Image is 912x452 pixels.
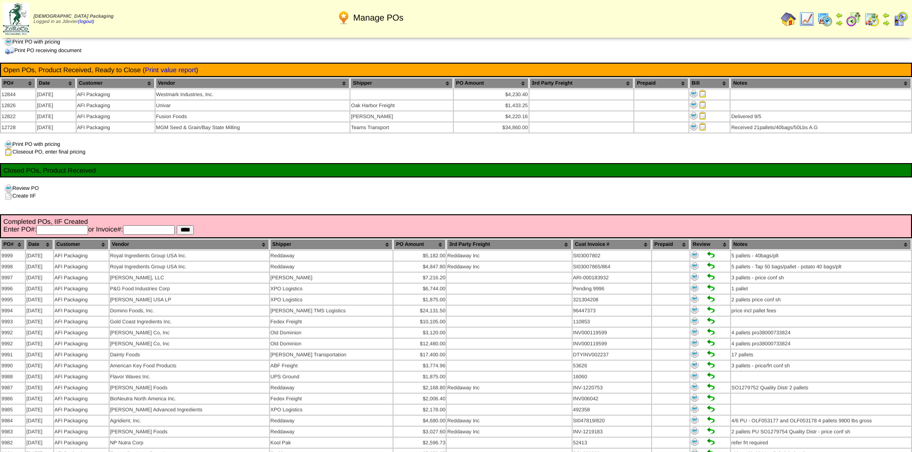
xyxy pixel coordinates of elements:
[394,253,445,259] div: $5,182.00
[707,339,715,347] img: Set to Handled
[34,14,113,24] span: Logged in as Jdexter
[573,339,651,349] td: INV000119599
[270,306,393,316] td: [PERSON_NAME] TMS Logistics
[731,339,911,349] td: 4 pallets pro38000733824
[270,350,393,360] td: [PERSON_NAME] Transportation
[1,350,25,360] td: 9991
[573,284,651,294] td: Pending 9996
[707,416,715,424] img: Set to Handled
[731,122,911,132] td: Received 21pallets/40bags/50Lbs A.G
[78,19,94,24] a: (logout)
[350,111,452,121] td: [PERSON_NAME]
[573,372,651,382] td: 16060
[110,361,269,371] td: American Key Food Products
[353,13,404,23] span: Manage POs
[394,341,445,347] div: $12,480.00
[573,295,651,305] td: 321304208
[54,295,109,305] td: AFI Packaging
[690,239,730,250] th: Review
[394,330,445,336] div: $3,120.00
[394,374,445,380] div: $1,875.00
[731,438,911,448] td: refer frt required
[26,361,53,371] td: [DATE]
[394,440,445,446] div: $2,596.73
[1,328,25,338] td: 9992
[707,372,715,380] img: Set to Handled
[1,89,35,99] td: 12844
[36,111,75,121] td: [DATE]
[394,239,446,250] th: PO Amount
[394,264,445,270] div: $4,847.80
[54,372,109,382] td: AFI Packaging
[26,273,53,283] td: [DATE]
[54,251,109,261] td: AFI Packaging
[447,262,571,272] td: Reddaway Inc
[573,262,651,272] td: SI03007865/864
[699,112,707,120] img: Close PO
[691,361,698,369] img: Print
[270,328,393,338] td: Old Dominion
[26,262,53,272] td: [DATE]
[707,273,715,281] img: Set to Handled
[707,262,715,270] img: Set to Handled
[110,239,269,250] th: Vendor
[691,284,698,292] img: Print
[707,317,715,325] img: Set to Handled
[731,273,911,283] td: 3 pallets - price conf sh
[529,78,634,88] th: 3rd Party Freight
[270,372,393,382] td: UPS Ground
[1,306,25,316] td: 9994
[1,383,25,393] td: 9987
[54,438,109,448] td: AFI Packaging
[707,284,715,292] img: Set to Handled
[846,11,861,27] img: calendarblend.gif
[691,317,698,325] img: Print
[26,427,53,437] td: [DATE]
[573,306,651,316] td: 96447373
[731,416,911,426] td: 4/6 PU - OLF053177 and OLF053178 4 pallets 9800 lbs gross
[690,90,698,98] img: Print
[699,101,707,109] img: Close PO
[26,383,53,393] td: [DATE]
[454,92,528,98] div: $4,230.40
[3,3,29,35] img: zoroco-logo-small.webp
[690,123,698,131] img: Print
[26,405,53,415] td: [DATE]
[77,89,155,99] td: AFI Packaging
[336,10,351,25] img: po.png
[26,372,53,382] td: [DATE]
[1,339,25,349] td: 9992
[699,123,707,131] img: Close PO
[691,328,698,336] img: Print
[26,416,53,426] td: [DATE]
[1,361,25,371] td: 9990
[691,295,698,303] img: Print
[573,273,651,283] td: ARI-000183932
[54,350,109,360] td: AFI Packaging
[110,438,269,448] td: NP Nutra Corp
[691,427,698,435] img: Print
[26,438,53,448] td: [DATE]
[394,352,445,358] div: $17,400.00
[447,427,571,437] td: Reddaway Inc
[573,328,651,338] td: INV000119599
[817,11,833,27] img: calendarprod.gif
[573,239,651,250] th: Cust Invoice #
[26,350,53,360] td: [DATE]
[77,111,155,121] td: AFI Packaging
[1,427,25,437] td: 9983
[394,363,445,369] div: $3,774.96
[270,262,393,272] td: Reddaway
[54,394,109,404] td: AFI Packaging
[573,361,651,371] td: 53626
[394,297,445,303] div: $1,875.00
[26,306,53,316] td: [DATE]
[691,383,698,391] img: Print
[110,306,269,316] td: Domino Foods, Inc.
[77,122,155,132] td: AFI Packaging
[1,122,35,132] td: 12728
[394,275,445,281] div: $7,216.20
[573,394,651,404] td: INV006042
[110,372,269,382] td: Flavor Waves Inc.
[270,394,393,404] td: Fedex Freight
